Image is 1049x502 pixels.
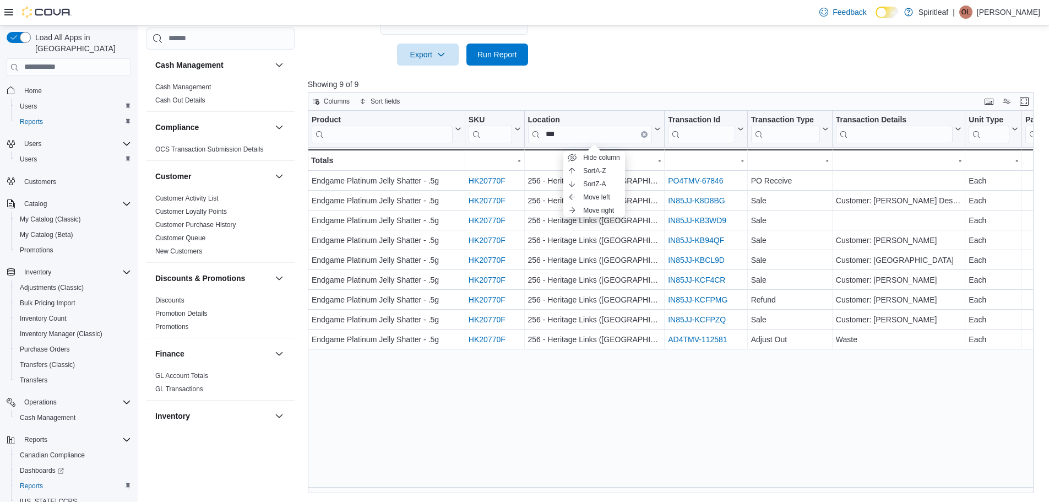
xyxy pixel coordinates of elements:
a: AD4TMV-112581 [668,335,727,344]
a: HK20770F [469,256,506,265]
button: Transaction Id [668,115,743,143]
span: Reports [15,479,131,493]
span: Dark Mode [876,18,876,19]
button: Bulk Pricing Import [11,295,135,311]
a: Users [15,100,41,113]
button: Users [11,152,135,167]
div: Endgame Platinum Jelly Shatter - .5g [312,214,461,227]
p: Showing 9 of 9 [308,79,1041,90]
button: Purchase Orders [11,342,135,357]
button: Catalog [20,197,51,210]
p: | [953,6,955,19]
button: Operations [2,395,135,410]
span: Cash Management [155,83,211,91]
a: HK20770F [469,176,506,185]
span: My Catalog (Classic) [20,215,81,224]
h3: Discounts & Promotions [155,273,245,284]
div: 256 - Heritage Links ([GEOGRAPHIC_DATA]) [528,234,661,247]
span: Operations [24,398,57,407]
div: Totals [311,154,461,167]
span: Purchase Orders [20,345,70,354]
div: 256 - Heritage Links ([GEOGRAPHIC_DATA]) [528,253,661,267]
a: Adjustments (Classic) [15,281,88,294]
span: Promotions [20,246,53,255]
div: Sale [751,313,828,326]
button: Inventory Manager (Classic) [11,326,135,342]
span: Transfers [15,374,131,387]
span: Home [24,87,42,95]
button: Inventory Count [11,311,135,326]
a: Promotion Details [155,310,208,317]
a: Users [15,153,41,166]
div: Transaction Type [751,115,819,143]
span: Customer Loyalty Points [155,207,227,216]
a: OCS Transaction Submission Details [155,145,264,153]
button: Compliance [273,121,286,134]
button: Transfers [11,373,135,388]
button: Users [11,99,135,114]
a: IN85JJ-KCF4CR [668,276,725,284]
button: Customers [2,174,135,190]
span: GL Account Totals [155,371,208,380]
a: Dashboards [11,463,135,478]
button: Sort fields [355,95,404,108]
span: Customers [24,177,56,186]
div: Customer: [PERSON_NAME] [836,313,962,326]
span: Dashboards [15,464,131,477]
div: PO Receive [751,174,828,187]
button: Reports [2,432,135,447]
div: Discounts & Promotions [146,294,295,338]
a: Customer Queue [155,234,205,242]
span: OL [961,6,970,19]
a: Customer Loyalty Points [155,208,227,215]
img: Cova [22,7,72,18]
a: My Catalog (Beta) [15,228,78,241]
button: Discounts & Promotions [273,272,286,285]
span: Cash Out Details [155,96,205,105]
button: Promotions [11,242,135,258]
button: Cash Management [273,58,286,72]
span: Reports [15,115,131,128]
div: Compliance [146,143,295,160]
div: Waste [836,333,962,346]
button: Operations [20,396,61,409]
button: Cash Management [11,410,135,425]
div: Unit Type [969,115,1009,125]
div: Location [528,115,652,143]
button: Enter fullscreen [1018,95,1031,108]
button: Discounts & Promotions [155,273,270,284]
span: Users [24,139,41,148]
a: Customer Purchase History [155,221,236,229]
span: Catalog [24,199,47,208]
a: Customer Activity List [155,195,219,202]
span: My Catalog (Beta) [20,230,73,239]
button: Inventory [155,411,270,422]
span: Reports [20,433,131,446]
span: Reports [20,117,43,126]
button: Transaction Type [751,115,828,143]
a: My Catalog (Classic) [15,213,85,226]
div: Each [969,234,1018,247]
div: Sale [751,273,828,287]
span: Inventory Count [20,314,67,323]
a: IN85JJ-KB94QF [668,236,724,245]
button: Hide column [563,151,625,164]
a: HK20770F [469,315,506,324]
span: Inventory Count [15,312,131,325]
div: Each [969,174,1018,187]
div: Endgame Platinum Jelly Shatter - .5g [312,194,461,207]
input: Dark Mode [876,7,899,18]
a: IN85JJ-K8D8BG [668,196,725,205]
div: Adjust Out [751,333,828,346]
span: Customer Queue [155,234,205,242]
button: Cash Management [155,60,270,71]
span: Adjustments (Classic) [20,283,84,292]
span: Promotion Details [155,309,208,318]
span: Customer Activity List [155,194,219,203]
span: Transfers (Classic) [20,360,75,369]
button: Catalog [2,196,135,212]
button: Reports [20,433,52,446]
span: Canadian Compliance [15,449,131,462]
button: Display options [1000,95,1013,108]
span: OCS Transaction Submission Details [155,145,264,154]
